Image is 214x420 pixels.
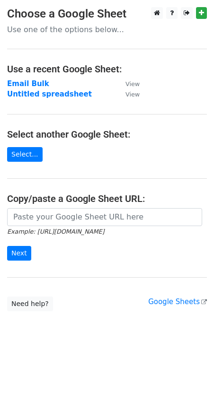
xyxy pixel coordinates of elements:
input: Next [7,246,31,261]
h3: Choose a Google Sheet [7,7,207,21]
input: Paste your Google Sheet URL here [7,208,202,226]
h4: Use a recent Google Sheet: [7,63,207,75]
h4: Select another Google Sheet: [7,129,207,140]
a: View [116,90,140,98]
a: Select... [7,147,43,162]
a: Need help? [7,297,53,311]
small: Example: [URL][DOMAIN_NAME] [7,228,104,235]
a: Untitled spreadsheet [7,90,92,98]
small: View [125,80,140,87]
a: Email Bulk [7,79,49,88]
a: View [116,79,140,88]
small: View [125,91,140,98]
h4: Copy/paste a Google Sheet URL: [7,193,207,204]
a: Google Sheets [148,297,207,306]
p: Use one of the options below... [7,25,207,35]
